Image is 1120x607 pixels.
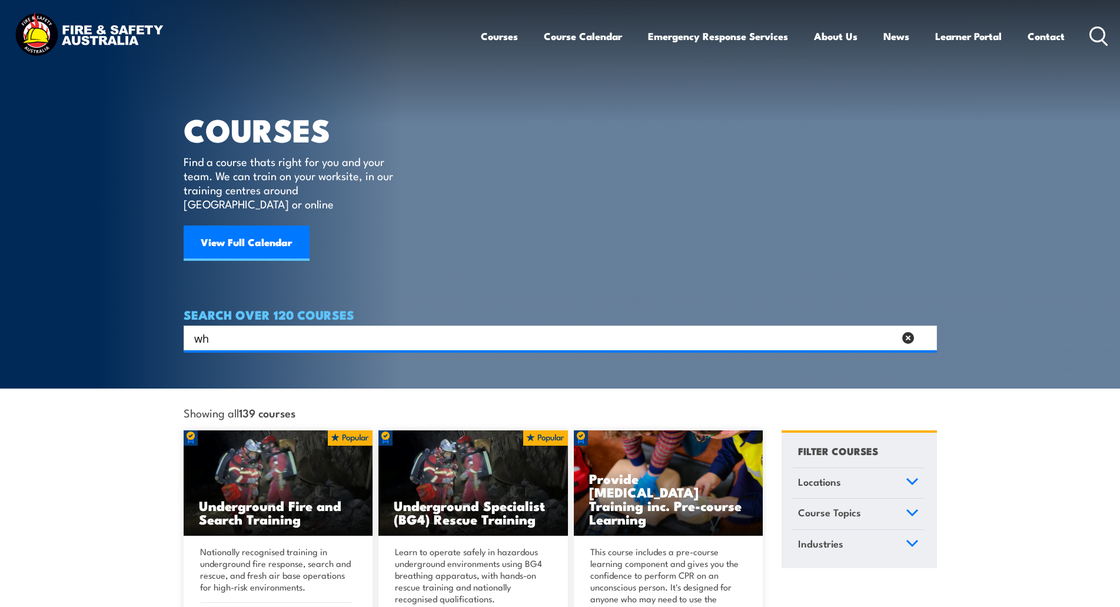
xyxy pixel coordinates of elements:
[199,499,358,526] h3: Underground Fire and Search Training
[1028,21,1065,52] a: Contact
[916,330,933,346] button: Search magnifier button
[793,530,924,560] a: Industries
[589,472,748,526] h3: Provide [MEDICAL_DATA] Training inc. Pre-course Learning
[184,308,937,321] h4: SEARCH OVER 120 COURSES
[798,443,878,459] h4: FILTER COURSES
[197,330,897,346] form: Search form
[574,430,763,536] a: Provide [MEDICAL_DATA] Training inc. Pre-course Learning
[200,546,353,593] p: Nationally recognised training in underground fire response, search and rescue, and fresh air bas...
[883,21,909,52] a: News
[184,430,373,536] a: Underground Fire and Search Training
[481,21,518,52] a: Courses
[798,474,841,490] span: Locations
[184,406,295,419] span: Showing all
[184,225,310,261] a: View Full Calendar
[184,430,373,536] img: Underground mine rescue
[935,21,1002,52] a: Learner Portal
[239,404,295,420] strong: 139 courses
[394,499,553,526] h3: Underground Specialist (BG4) Rescue Training
[798,536,843,552] span: Industries
[378,430,568,536] img: Underground mine rescue
[378,430,568,536] a: Underground Specialist (BG4) Rescue Training
[574,430,763,536] img: Low Voltage Rescue and Provide CPR
[793,468,924,499] a: Locations
[544,21,622,52] a: Course Calendar
[814,21,858,52] a: About Us
[798,505,861,520] span: Course Topics
[793,499,924,529] a: Course Topics
[184,154,398,211] p: Find a course thats right for you and your team. We can train on your worksite, in our training c...
[648,21,788,52] a: Emergency Response Services
[395,546,548,605] p: Learn to operate safely in hazardous underground environments using BG4 breathing apparatus, with...
[194,329,895,347] input: Search input
[184,115,410,143] h1: COURSES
